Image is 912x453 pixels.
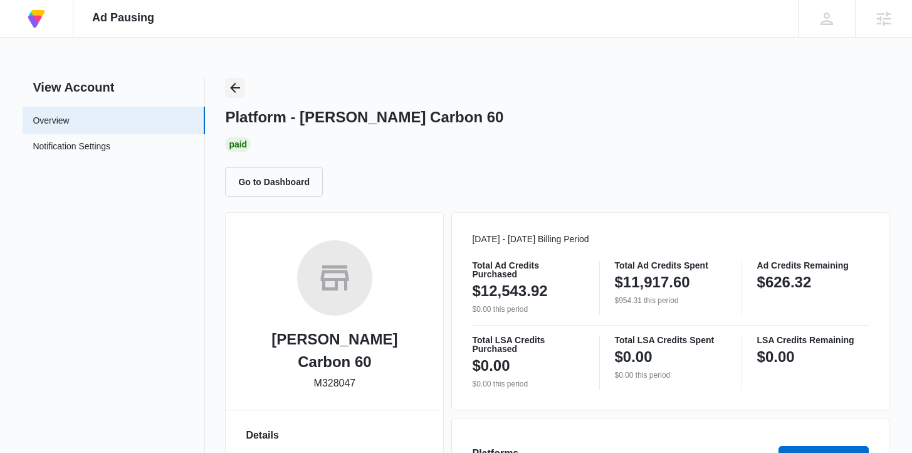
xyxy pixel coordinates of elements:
h1: Platform - [PERSON_NAME] Carbon 60 [225,108,503,127]
a: Go to Dashboard [225,176,330,187]
button: Go to Dashboard [225,167,323,197]
p: $0.00 this period [615,370,726,381]
p: LSA Credits Remaining [757,336,869,344]
a: Overview [33,114,69,127]
p: $0.00 [757,347,795,367]
span: Ad Pausing [92,11,154,24]
h2: [PERSON_NAME] Carbon 60 [246,328,423,373]
p: $0.00 [615,347,653,367]
a: Notification Settings [33,140,110,156]
p: Ad Credits Remaining [757,261,869,270]
p: M328047 [314,376,356,391]
p: $0.00 this period [472,378,584,390]
p: $626.32 [757,272,812,292]
h2: View Account [23,78,205,97]
p: Total LSA Credits Spent [615,336,726,344]
h3: Details [246,428,423,443]
img: Volusion [25,8,48,30]
p: [DATE] - [DATE] Billing Period [472,233,868,246]
p: $0.00 [472,356,510,376]
p: $11,917.60 [615,272,690,292]
p: Total Ad Credits Spent [615,261,726,270]
p: $0.00 this period [472,304,584,315]
p: Total Ad Credits Purchased [472,261,584,279]
p: Total LSA Credits Purchased [472,336,584,353]
p: $954.31 this period [615,295,726,306]
p: $12,543.92 [472,281,547,301]
div: Paid [225,137,251,152]
button: Back [225,78,245,98]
